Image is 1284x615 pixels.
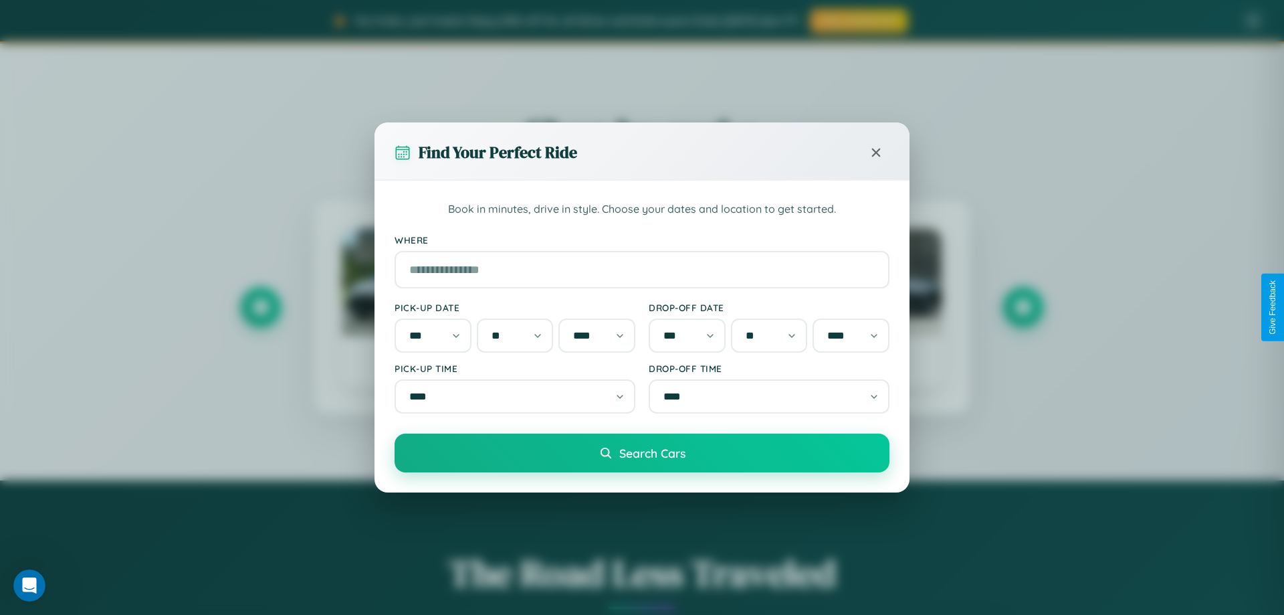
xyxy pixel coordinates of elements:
[649,363,889,374] label: Drop-off Time
[395,302,635,313] label: Pick-up Date
[395,434,889,472] button: Search Cars
[395,234,889,246] label: Where
[649,302,889,313] label: Drop-off Date
[619,446,685,460] span: Search Cars
[395,201,889,218] p: Book in minutes, drive in style. Choose your dates and location to get started.
[395,363,635,374] label: Pick-up Time
[419,141,577,163] h3: Find Your Perfect Ride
